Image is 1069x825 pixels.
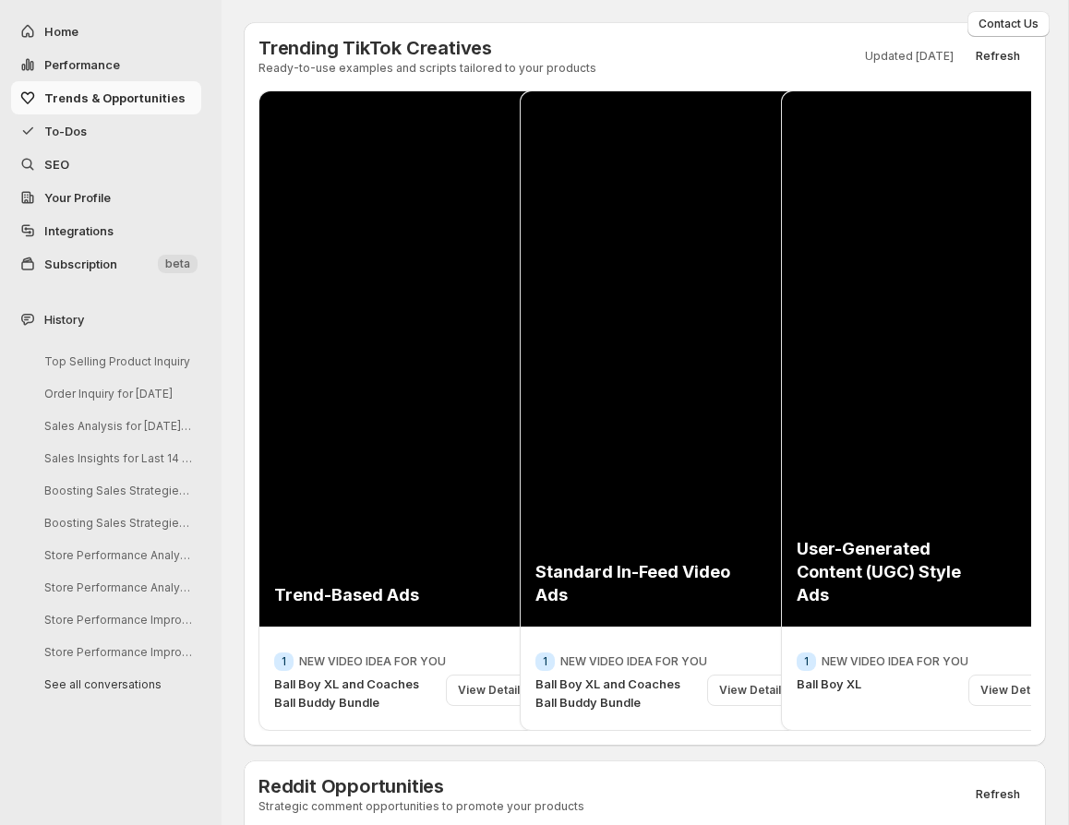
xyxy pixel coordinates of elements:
button: Top Selling Product Inquiry [30,347,205,376]
iframe: TikTok Video [258,86,554,632]
a: SEO [11,148,201,181]
div: Trend-Based Ads [274,583,474,606]
div: View Details [707,675,799,706]
button: Boosting Sales Strategies Discussion [30,476,205,505]
span: Trends & Opportunities [44,90,186,105]
button: Store Performance Improvement Strategy [30,605,205,634]
button: Sales Insights for Last 14 Days [30,444,205,472]
div: View Details [968,675,1061,706]
span: 1 [282,654,286,669]
button: Boosting Sales Strategies Discussion [30,508,205,537]
button: Store Performance Analysis and Recommendations [30,573,205,602]
button: Performance [11,48,201,81]
button: Refresh [965,782,1031,807]
span: To-Dos [44,124,87,138]
p: Ball Boy XL and Coaches Ball Buddy Bundle [535,675,700,711]
span: Home [44,24,78,39]
button: Store Performance Analysis and Recommendations [30,541,205,569]
div: User-Generated Content (UGC) Style Ads [797,537,996,606]
button: Trends & Opportunities [11,81,201,114]
button: Sales Analysis for [DATE]-[DATE] [30,412,205,440]
p: NEW VIDEO IDEA FOR YOU [299,654,446,669]
button: Refresh [965,43,1031,69]
a: Integrations [11,214,201,247]
p: Ball Boy XL [797,675,961,693]
div: View Details [446,675,538,706]
span: Integrations [44,223,114,238]
h3: Trending TikTok Creatives [258,37,596,59]
iframe: TikTok Video [519,86,815,632]
span: 1 [804,654,809,669]
span: History [44,310,84,329]
p: Ready-to-use examples and scripts tailored to your products [258,61,596,76]
span: 1 [543,654,547,669]
button: Home [11,15,201,48]
span: beta [165,257,190,271]
div: Standard In-Feed Video Ads [535,560,735,606]
span: Subscription [44,257,117,271]
span: Performance [44,57,120,72]
span: Contact Us [979,17,1039,31]
p: Ball Boy XL and Coaches Ball Buddy Bundle [274,675,438,711]
button: Subscription [11,247,201,281]
div: View details for Ball Boy XL and Coaches Ball Buddy Bundle [520,90,815,731]
button: Store Performance Improvement Analysis [30,638,205,666]
p: Updated [DATE] [865,49,954,64]
span: Refresh [976,49,1020,64]
button: Contact Us [967,11,1050,37]
button: To-Dos [11,114,201,148]
p: NEW VIDEO IDEA FOR YOU [822,654,968,669]
span: Your Profile [44,190,111,205]
button: See all conversations [30,670,205,699]
p: NEW VIDEO IDEA FOR YOU [560,654,707,669]
p: Strategic comment opportunities to promote your products [258,799,584,814]
span: Refresh [976,787,1020,802]
a: Your Profile [11,181,201,214]
h3: Reddit Opportunities [258,775,584,797]
span: SEO [44,157,69,172]
div: View details for Ball Boy XL and Coaches Ball Buddy Bundle [258,90,554,731]
button: Order Inquiry for [DATE] [30,379,205,408]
